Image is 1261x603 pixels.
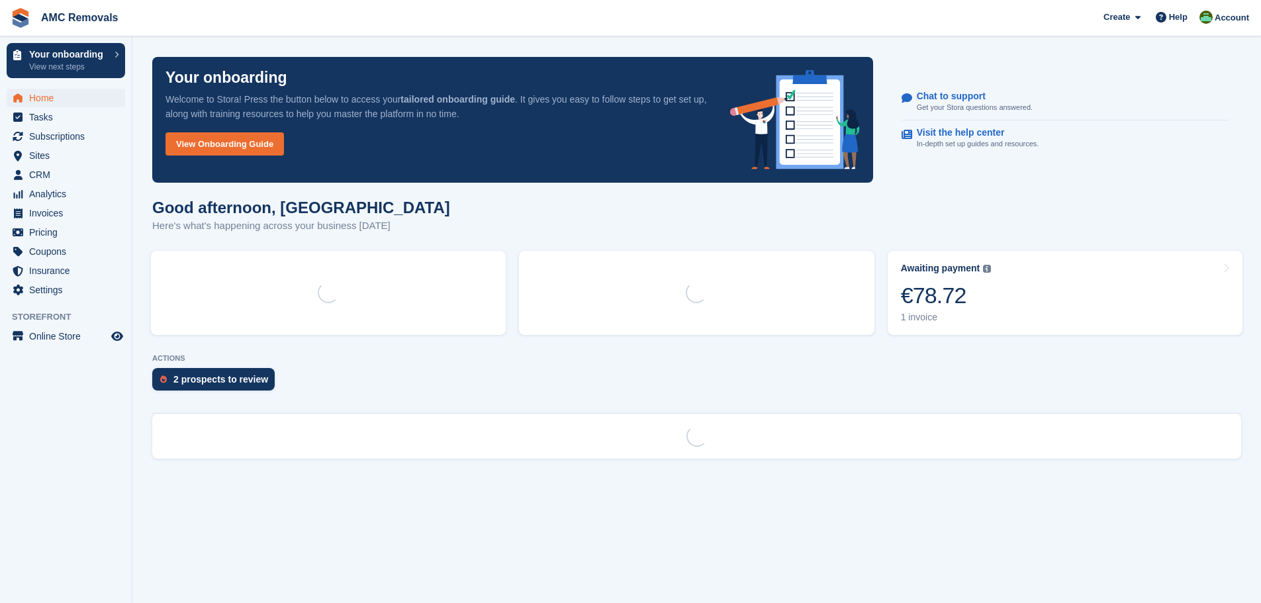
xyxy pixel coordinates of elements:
a: menu [7,89,125,107]
a: menu [7,165,125,184]
img: icon-info-grey-7440780725fd019a000dd9b08b2336e03edf1995a4989e88bcd33f0948082b44.svg [983,265,991,273]
h1: Good afternoon, [GEOGRAPHIC_DATA] [152,199,450,216]
span: Pricing [29,223,109,242]
img: Kayleigh Deegan [1199,11,1213,24]
a: menu [7,327,125,346]
p: Welcome to Stora! Press the button below to access your . It gives you easy to follow steps to ge... [165,92,709,121]
p: Chat to support [917,91,1022,102]
span: Subscriptions [29,127,109,146]
a: menu [7,281,125,299]
a: menu [7,185,125,203]
p: In-depth set up guides and resources. [917,138,1039,150]
a: Chat to support Get your Stora questions answered. [902,84,1229,120]
a: menu [7,223,125,242]
p: Here's what's happening across your business [DATE] [152,218,450,234]
p: Your onboarding [165,70,287,85]
a: Awaiting payment €78.72 1 invoice [888,251,1242,335]
span: Analytics [29,185,109,203]
span: Help [1169,11,1188,24]
span: Account [1215,11,1249,24]
div: 1 invoice [901,312,992,323]
a: View Onboarding Guide [165,132,284,156]
span: Online Store [29,327,109,346]
span: Create [1103,11,1130,24]
span: Storefront [12,310,132,324]
span: Home [29,89,109,107]
a: menu [7,146,125,165]
img: stora-icon-8386f47178a22dfd0bd8f6a31ec36ba5ce8667c1dd55bd0f319d3a0aa187defe.svg [11,8,30,28]
a: menu [7,261,125,280]
span: Invoices [29,204,109,222]
span: Sites [29,146,109,165]
div: 2 prospects to review [173,374,268,385]
img: onboarding-info-6c161a55d2c0e0a8cae90662b2fe09162a5109e8cc188191df67fb4f79e88e88.svg [730,70,860,169]
span: Insurance [29,261,109,280]
span: Settings [29,281,109,299]
img: prospect-51fa495bee0391a8d652442698ab0144808aea92771e9ea1ae160a38d050c398.svg [160,375,167,383]
span: Tasks [29,108,109,126]
a: Visit the help center In-depth set up guides and resources. [902,120,1229,156]
a: Preview store [109,328,125,344]
span: Coupons [29,242,109,261]
p: View next steps [29,61,108,73]
p: ACTIONS [152,354,1241,363]
p: Your onboarding [29,50,108,59]
a: 2 prospects to review [152,368,281,397]
a: menu [7,204,125,222]
a: menu [7,127,125,146]
a: AMC Removals [36,7,123,28]
a: menu [7,242,125,261]
strong: tailored onboarding guide [400,94,515,105]
a: Your onboarding View next steps [7,43,125,78]
div: €78.72 [901,282,992,309]
span: CRM [29,165,109,184]
p: Get your Stora questions answered. [917,102,1033,113]
div: Awaiting payment [901,263,980,274]
a: menu [7,108,125,126]
p: Visit the help center [917,127,1029,138]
